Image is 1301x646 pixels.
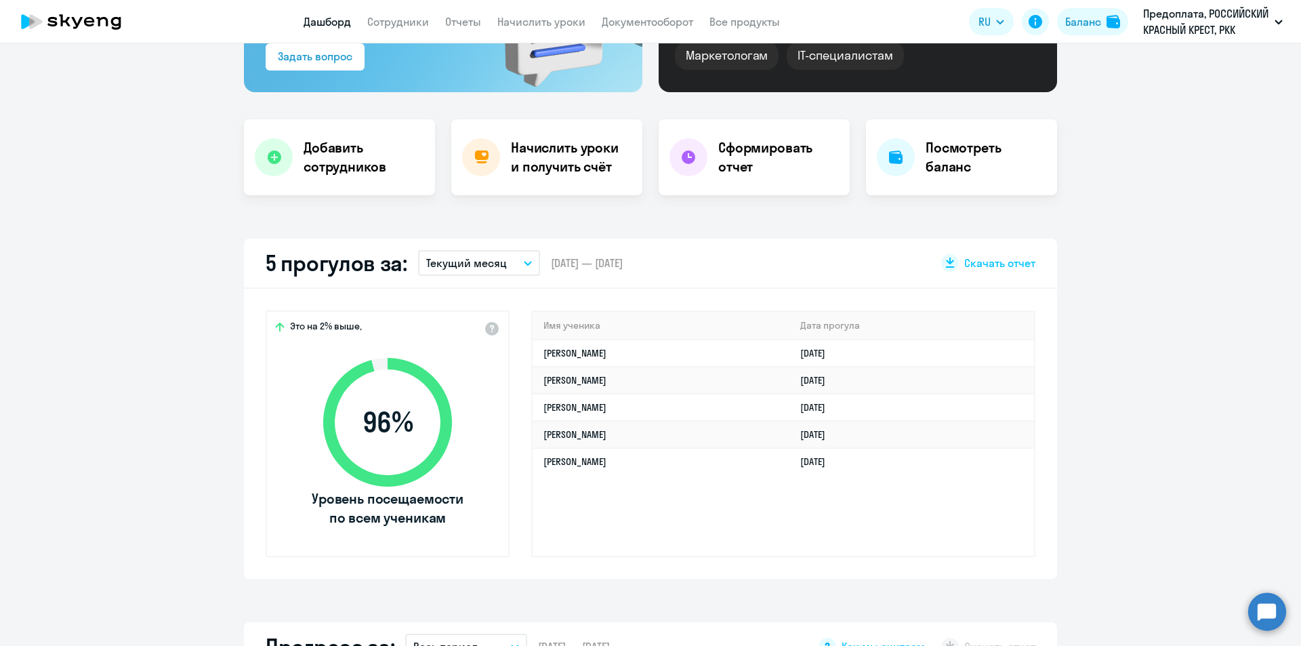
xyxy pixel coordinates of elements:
[278,48,352,64] div: Задать вопрос
[290,320,362,336] span: Это на 2% выше,
[675,41,779,70] div: Маркетологам
[787,41,903,70] div: IT-специалистам
[543,347,606,359] a: [PERSON_NAME]
[551,256,623,270] span: [DATE] — [DATE]
[426,255,507,271] p: Текущий месяц
[926,138,1046,176] h4: Посмотреть баланс
[367,15,429,28] a: Сотрудники
[543,401,606,413] a: [PERSON_NAME]
[310,406,466,439] span: 96 %
[533,312,789,340] th: Имя ученика
[497,15,585,28] a: Начислить уроки
[445,15,481,28] a: Отчеты
[978,14,991,30] span: RU
[304,15,351,28] a: Дашборд
[718,138,839,176] h4: Сформировать отчет
[266,249,407,277] h2: 5 прогулов за:
[800,347,836,359] a: [DATE]
[602,15,693,28] a: Документооборот
[1057,8,1128,35] button: Балансbalance
[418,250,540,276] button: Текущий месяц
[1065,14,1101,30] div: Баланс
[1107,15,1120,28] img: balance
[1136,5,1289,38] button: Предоплата, РОССИЙСКИЙ КРАСНЫЙ КРЕСТ, РКК
[543,428,606,441] a: [PERSON_NAME]
[304,138,424,176] h4: Добавить сотрудников
[800,401,836,413] a: [DATE]
[511,138,629,176] h4: Начислить уроки и получить счёт
[310,489,466,527] span: Уровень посещаемости по всем ученикам
[266,43,365,70] button: Задать вопрос
[800,456,836,468] a: [DATE]
[964,256,1035,270] span: Скачать отчет
[1143,5,1269,38] p: Предоплата, РОССИЙСКИЙ КРАСНЫЙ КРЕСТ, РКК
[800,428,836,441] a: [DATE]
[543,456,606,468] a: [PERSON_NAME]
[543,374,606,386] a: [PERSON_NAME]
[969,8,1014,35] button: RU
[709,15,780,28] a: Все продукты
[789,312,1034,340] th: Дата прогула
[800,374,836,386] a: [DATE]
